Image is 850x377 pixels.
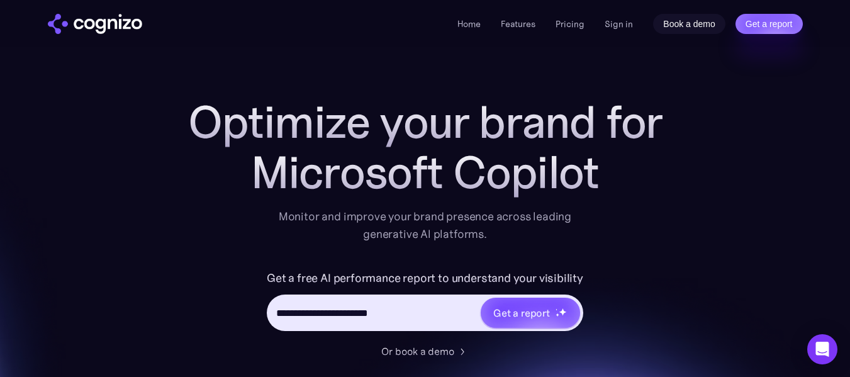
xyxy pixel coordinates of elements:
img: star [556,308,557,310]
a: Or book a demo [381,344,469,359]
div: Get a report [493,305,550,320]
div: Open Intercom Messenger [807,334,837,364]
div: Monitor and improve your brand presence across leading generative AI platforms. [271,208,580,243]
a: home [48,14,142,34]
a: Get a reportstarstarstar [479,296,581,329]
img: star [556,313,560,317]
div: Or book a demo [381,344,454,359]
a: Book a demo [653,14,725,34]
a: Sign in [605,16,633,31]
a: Features [501,18,535,30]
label: Get a free AI performance report to understand your visibility [267,268,583,288]
img: cognizo logo [48,14,142,34]
a: Home [457,18,481,30]
h1: Optimize your brand for [174,97,677,147]
div: Microsoft Copilot [174,147,677,198]
form: Hero URL Input Form [267,268,583,337]
a: Get a report [735,14,803,34]
a: Pricing [556,18,584,30]
img: star [559,308,567,316]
